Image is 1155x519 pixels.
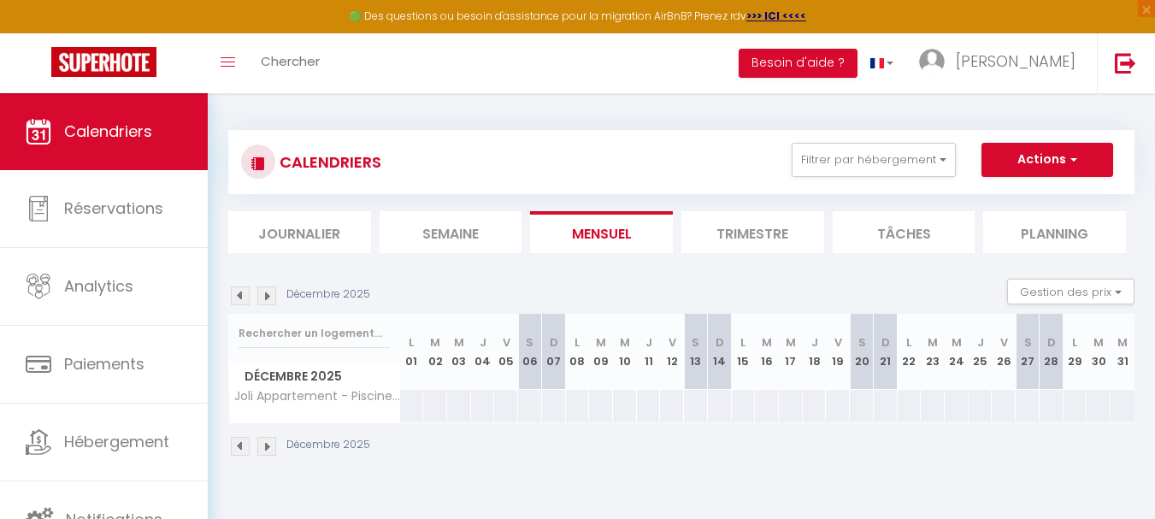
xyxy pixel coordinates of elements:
abbr: D [1047,334,1056,351]
th: 09 [589,314,613,390]
span: [PERSON_NAME] [956,50,1075,72]
th: 13 [684,314,708,390]
abbr: V [834,334,842,351]
abbr: S [858,334,866,351]
th: 04 [471,314,495,390]
abbr: J [645,334,652,351]
th: 24 [945,314,969,390]
th: 17 [779,314,803,390]
span: Hébergement [64,431,169,452]
img: ... [919,49,945,74]
li: Semaine [380,211,522,253]
th: 22 [898,314,922,390]
th: 02 [423,314,447,390]
span: Réservations [64,198,163,219]
abbr: M [762,334,772,351]
th: 29 [1064,314,1087,390]
abbr: L [906,334,911,351]
button: Actions [981,143,1113,177]
h3: CALENDRIERS [275,143,381,181]
input: Rechercher un logement... [239,318,390,349]
abbr: L [1072,334,1077,351]
th: 11 [637,314,661,390]
abbr: M [786,334,796,351]
abbr: L [409,334,414,351]
li: Tâches [833,211,975,253]
button: Filtrer par hébergement [792,143,956,177]
th: 25 [969,314,993,390]
li: Planning [983,211,1126,253]
th: 16 [755,314,779,390]
th: 28 [1040,314,1064,390]
abbr: D [881,334,890,351]
th: 12 [660,314,684,390]
abbr: V [669,334,676,351]
th: 05 [494,314,518,390]
abbr: M [620,334,630,351]
a: >>> ICI <<<< [746,9,806,23]
abbr: S [1024,334,1032,351]
span: Chercher [261,52,320,70]
abbr: V [503,334,510,351]
span: Calendriers [64,121,152,142]
th: 06 [518,314,542,390]
abbr: D [716,334,724,351]
abbr: M [596,334,606,351]
abbr: J [811,334,818,351]
abbr: S [526,334,533,351]
abbr: M [430,334,440,351]
th: 21 [874,314,898,390]
abbr: M [1093,334,1104,351]
li: Journalier [228,211,371,253]
th: 26 [992,314,1016,390]
th: 07 [542,314,566,390]
button: Gestion des prix [1007,279,1134,304]
abbr: J [480,334,486,351]
a: ... [PERSON_NAME] [906,33,1097,93]
th: 30 [1087,314,1111,390]
li: Mensuel [530,211,673,253]
button: Besoin d'aide ? [739,49,857,78]
th: 23 [921,314,945,390]
abbr: M [454,334,464,351]
abbr: L [575,334,580,351]
th: 20 [850,314,874,390]
abbr: V [1000,334,1008,351]
th: 01 [400,314,424,390]
th: 19 [826,314,850,390]
th: 10 [613,314,637,390]
th: 31 [1111,314,1134,390]
th: 03 [447,314,471,390]
span: Décembre 2025 [229,364,399,389]
abbr: M [952,334,962,351]
th: 27 [1016,314,1040,390]
abbr: M [928,334,938,351]
abbr: S [692,334,699,351]
a: Chercher [248,33,333,93]
th: 08 [566,314,590,390]
abbr: D [550,334,558,351]
abbr: M [1117,334,1128,351]
th: 18 [803,314,827,390]
abbr: L [740,334,745,351]
li: Trimestre [681,211,824,253]
span: Paiements [64,353,144,375]
th: 14 [708,314,732,390]
span: Analytics [64,275,133,297]
img: logout [1115,52,1136,74]
abbr: J [977,334,984,351]
span: Joli Appartement - Piscine - 68m2 - [GEOGRAPHIC_DATA] [232,390,403,403]
p: Décembre 2025 [286,437,370,453]
p: Décembre 2025 [286,286,370,303]
img: Super Booking [51,47,156,77]
th: 15 [732,314,756,390]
